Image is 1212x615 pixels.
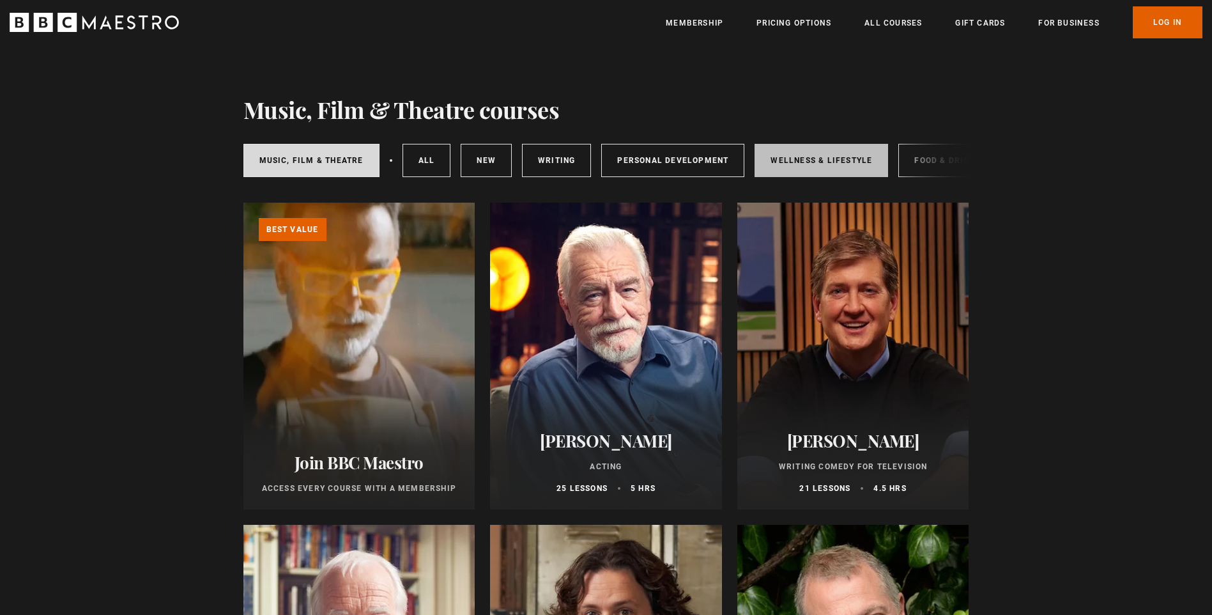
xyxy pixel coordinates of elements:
[631,483,656,494] p: 5 hrs
[955,17,1005,29] a: Gift Cards
[403,144,451,177] a: All
[259,218,326,241] p: Best value
[505,431,707,451] h2: [PERSON_NAME]
[243,96,560,123] h1: Music, Film & Theatre courses
[864,17,922,29] a: All Courses
[522,144,591,177] a: Writing
[755,144,888,177] a: Wellness & Lifestyle
[756,17,831,29] a: Pricing Options
[10,13,179,32] svg: BBC Maestro
[1133,6,1202,38] a: Log In
[243,144,380,177] a: Music, Film & Theatre
[1038,17,1099,29] a: For business
[753,461,954,472] p: Writing Comedy for Television
[505,461,707,472] p: Acting
[666,6,1202,38] nav: Primary
[666,17,723,29] a: Membership
[799,483,850,494] p: 21 lessons
[873,483,906,494] p: 4.5 hrs
[737,203,969,510] a: [PERSON_NAME] Writing Comedy for Television 21 lessons 4.5 hrs
[556,483,608,494] p: 25 lessons
[490,203,722,510] a: [PERSON_NAME] Acting 25 lessons 5 hrs
[601,144,744,177] a: Personal Development
[461,144,512,177] a: New
[753,431,954,451] h2: [PERSON_NAME]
